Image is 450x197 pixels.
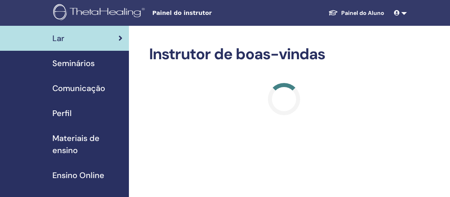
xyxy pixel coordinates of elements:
img: logo.png [53,4,147,22]
h2: Instrutor de boas-vindas [149,45,419,64]
a: Painel do Aluno [322,6,391,21]
span: Ensino Online [52,169,104,181]
span: Perfil [52,107,72,119]
span: Seminários [52,57,95,69]
span: Lar [52,32,64,44]
img: graduation-cap-white.svg [328,9,338,16]
span: Comunicação [52,82,105,94]
span: Painel do instrutor [152,9,273,17]
span: Materiais de ensino [52,132,122,156]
